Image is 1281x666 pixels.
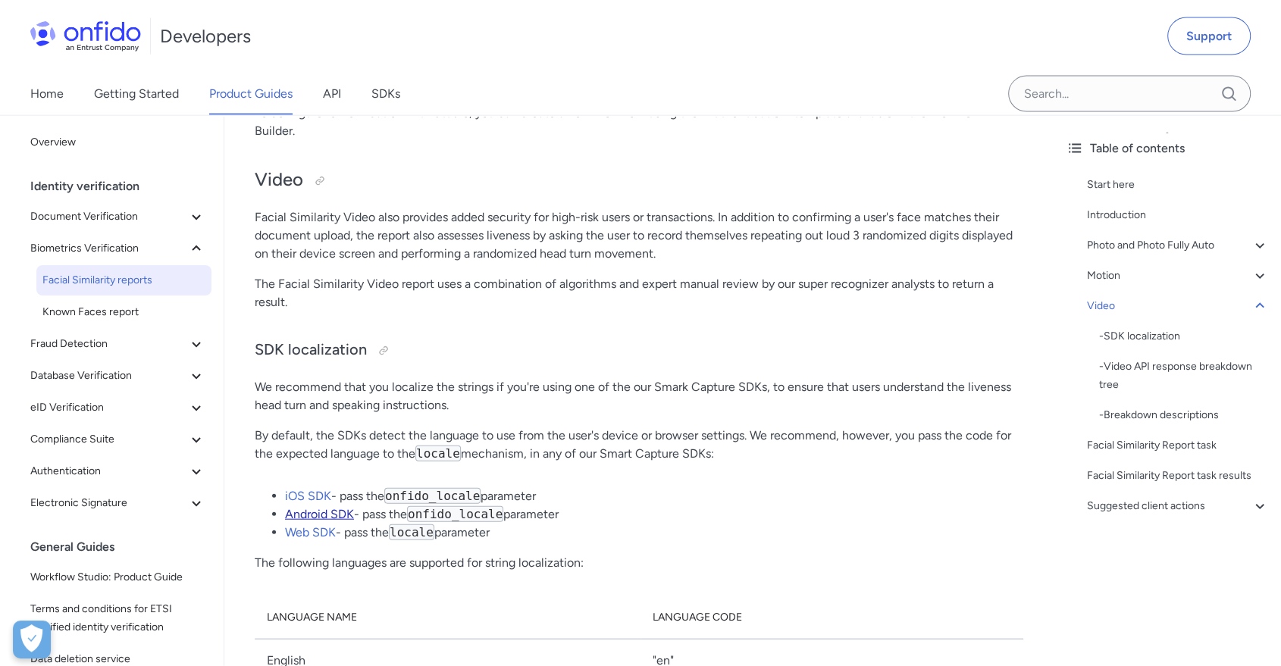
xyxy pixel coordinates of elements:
[415,446,461,461] code: locale
[30,462,187,480] span: Authentication
[30,171,218,202] div: Identity verification
[1087,436,1269,455] a: Facial Similarity Report task
[30,430,187,449] span: Compliance Suite
[24,594,211,643] a: Terms and conditions for ETSI certified identity verification
[24,233,211,264] button: Biometrics Verification
[1099,406,1269,424] a: -Breakdown descriptions
[640,596,1023,639] th: Language code
[255,596,640,639] th: Language name
[24,562,211,593] a: Workflow Studio: Product Guide
[285,489,331,503] a: iOS SDK
[285,524,1023,542] li: - pass the parameter
[30,532,218,562] div: General Guides
[24,424,211,455] button: Compliance Suite
[285,507,354,521] a: Android SDK
[285,525,336,539] a: Web SDK
[255,378,1023,414] p: We recommend that you localize the strings if you're using one of the our Smark Capture SDKs, to ...
[42,303,205,321] span: Known Faces report
[24,202,211,232] button: Document Verification
[94,73,179,115] a: Getting Started
[24,127,211,158] a: Overview
[30,335,187,353] span: Fraud Detection
[1099,358,1269,394] div: - Video API response breakdown tree
[1066,139,1269,158] div: Table of contents
[1087,297,1269,315] a: Video
[36,265,211,295] a: Facial Similarity reports
[1087,467,1269,485] a: Facial Similarity Report task results
[24,361,211,391] button: Database Verification
[255,208,1023,263] p: Facial Similarity Video also provides added security for high-risk users or transactions. In addi...
[30,208,187,226] span: Document Verification
[30,21,141,52] img: Onfido Logo
[209,73,293,115] a: Product Guides
[1087,206,1269,224] a: Introduction
[24,488,211,518] button: Electronic Signature
[407,506,503,522] code: onfido_locale
[30,239,187,258] span: Biometrics Verification
[323,73,341,115] a: API
[255,427,1023,463] p: By default, the SDKs detect the language to use from the user's device or browser settings. We re...
[371,73,400,115] a: SDKs
[30,133,205,152] span: Overview
[285,505,1023,524] li: - pass the parameter
[255,104,1023,140] p: To configure re-verification with Studio, you can create a new workflow using the "Authentication...
[1099,358,1269,394] a: -Video API response breakdown tree
[24,329,211,359] button: Fraud Detection
[285,487,1023,505] li: - pass the parameter
[1099,327,1269,346] div: - SDK localization
[384,488,481,504] code: onfido_locale
[255,167,1023,193] h2: Video
[30,73,64,115] a: Home
[30,568,205,586] span: Workflow Studio: Product Guide
[36,297,211,327] a: Known Faces report
[42,271,205,289] span: Facial Similarity reports
[389,524,434,540] code: locale
[255,275,1023,311] p: The Facial Similarity Video report uses a combination of algorithms and expert manual review by o...
[30,494,187,512] span: Electronic Signature
[160,24,251,48] h1: Developers
[1008,76,1251,112] input: Onfido search input field
[30,600,205,636] span: Terms and conditions for ETSI certified identity verification
[24,456,211,486] button: Authentication
[13,621,51,658] div: Cookie Preferences
[1087,236,1269,255] a: Photo and Photo Fully Auto
[30,367,187,385] span: Database Verification
[1099,406,1269,424] div: - Breakdown descriptions
[1167,17,1251,55] a: Support
[1087,176,1269,194] a: Start here
[1087,497,1269,515] a: Suggested client actions
[1087,267,1269,285] a: Motion
[13,621,51,658] button: Open Preferences
[1099,327,1269,346] a: -SDK localization
[30,399,187,417] span: eID Verification
[255,339,1023,363] h3: SDK localization
[24,392,211,423] button: eID Verification
[255,554,1023,572] p: The following languages are supported for string localization:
